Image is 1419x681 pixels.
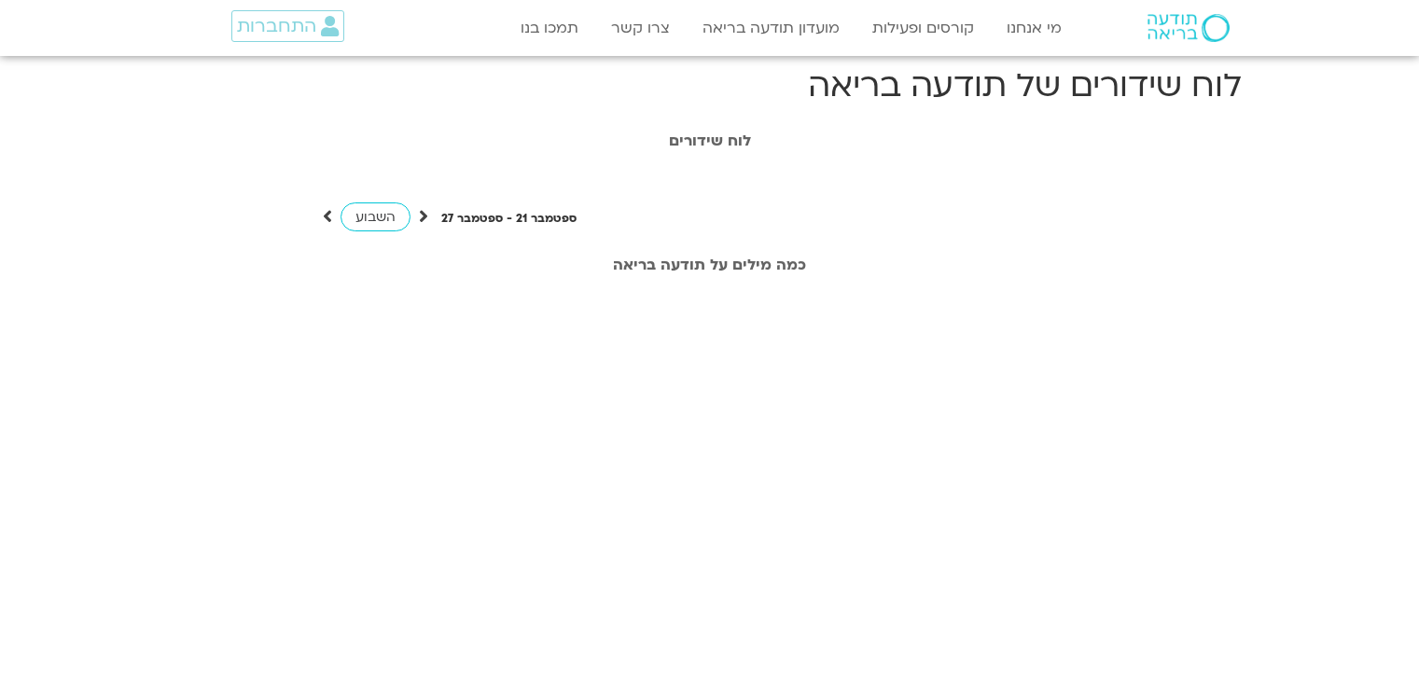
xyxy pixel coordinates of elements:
h2: כמה מילים על תודעה בריאה [188,257,1232,273]
a: השבוע [341,202,410,231]
a: קורסים ופעילות [863,10,983,46]
a: צרו קשר [602,10,679,46]
img: תודעה בריאה [1148,14,1230,42]
p: ספטמבר 21 - ספטמבר 27 [441,209,577,229]
a: תמכו בנו [511,10,588,46]
a: מי אנחנו [997,10,1071,46]
h1: לוח שידורים [188,132,1232,149]
span: השבוע [355,208,396,226]
h1: לוח שידורים של תודעה בריאה [178,63,1242,108]
a: התחברות [231,10,344,42]
span: התחברות [237,16,316,36]
a: מועדון תודעה בריאה [693,10,849,46]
